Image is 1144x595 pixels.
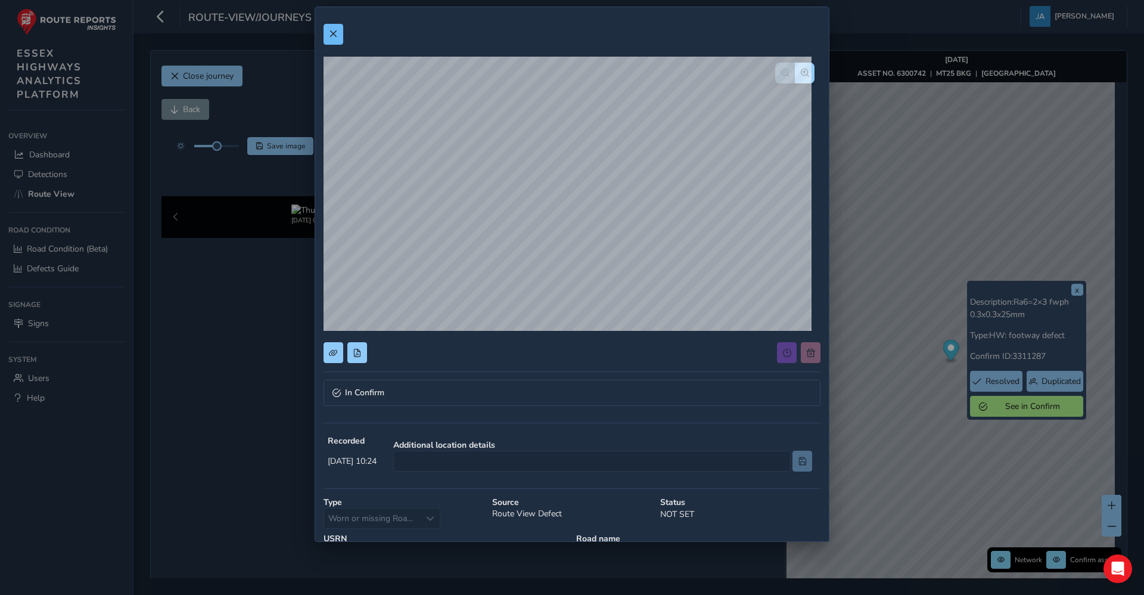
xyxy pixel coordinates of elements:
[660,508,820,520] p: NOT SET
[324,533,568,544] strong: USRN
[488,492,657,533] div: Route View Defect
[492,497,652,508] strong: Source
[572,529,825,560] div: Rectory Road
[345,389,384,397] span: In Confirm
[324,380,820,406] a: Expand
[393,439,812,451] strong: Additional location details
[319,529,572,560] div: 6300742
[1103,554,1132,583] div: Open Intercom Messenger
[324,497,484,508] strong: Type
[660,497,820,508] strong: Status
[328,435,377,447] strong: Recorded
[576,533,820,544] strong: Road name
[328,455,377,467] span: [DATE] 10:24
